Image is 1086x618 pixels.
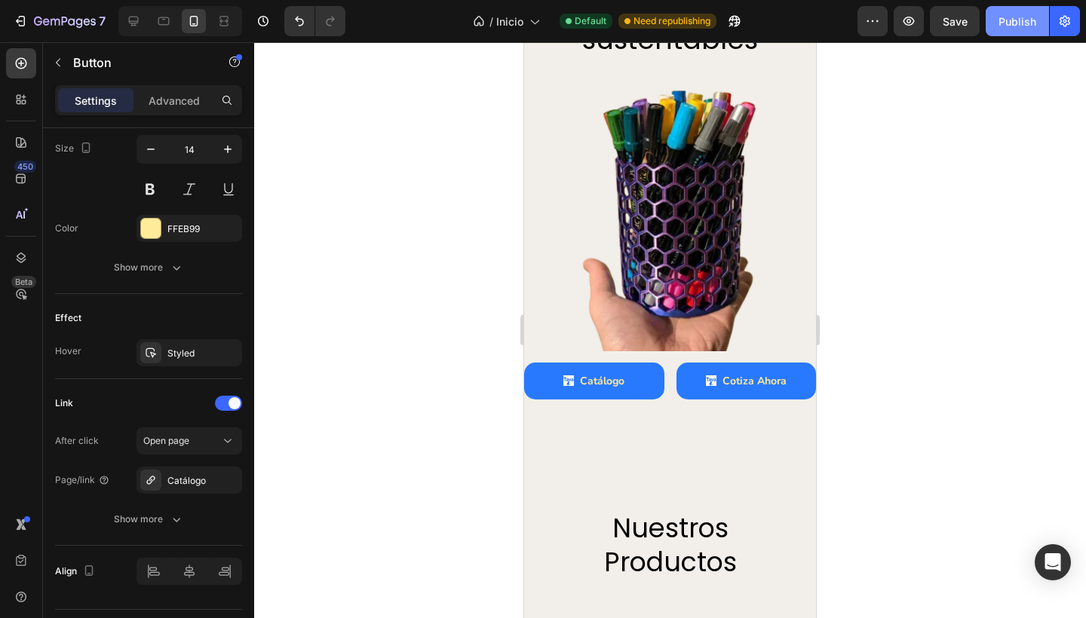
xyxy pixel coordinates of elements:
span: Open page [143,435,189,446]
div: Align [55,561,98,582]
button: Publish [986,6,1049,36]
div: Hover [55,344,81,358]
button: 7 [6,6,112,36]
p: Button [73,54,201,72]
button: Open page [137,427,242,454]
div: Page/link [55,473,110,487]
span: Inicio [496,14,523,29]
div: Styled [167,347,238,360]
div: Effect [55,311,81,325]
p: 7 [99,12,106,30]
iframe: Design area [524,42,816,618]
div: Show more [114,260,184,275]
div: 450 [14,161,36,173]
h2: nuestros productos [11,457,281,549]
button: Show more [55,254,242,281]
div: After click [55,434,99,448]
p: Settings [75,93,117,109]
div: Undo/Redo [284,6,345,36]
span: Save [943,15,968,28]
div: Catálogo [167,474,238,488]
p: Cotiza Ahora [198,329,262,348]
div: Beta [11,276,36,288]
div: Show more [114,512,184,527]
div: Link [55,396,73,410]
a: Cotiza Ahora [152,320,293,357]
button: Save [930,6,980,36]
div: Color [55,222,78,235]
span: / [489,14,493,29]
div: FFEB99 [167,222,238,236]
div: Open Intercom Messenger [1035,544,1071,580]
button: Show more [55,506,242,533]
span: Default [575,14,606,28]
div: Size [55,139,95,159]
span: Need republishing [633,14,710,28]
p: Advanced [149,93,200,109]
div: Publish [999,14,1036,29]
